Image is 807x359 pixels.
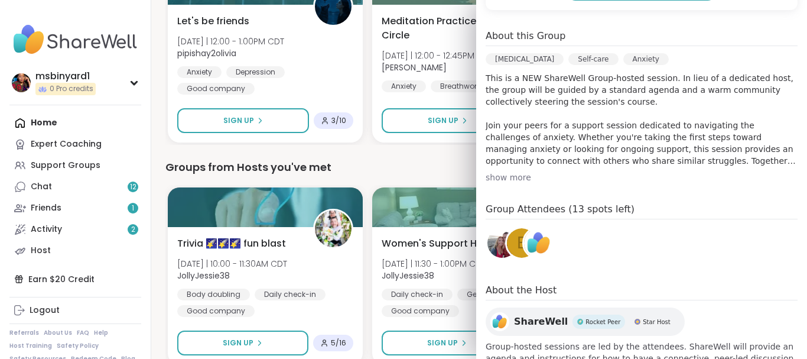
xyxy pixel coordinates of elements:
[428,115,458,126] span: Sign Up
[9,219,141,240] a: Activity2
[382,62,447,73] b: [PERSON_NAME]
[31,202,61,214] div: Friends
[9,329,39,337] a: Referrals
[177,66,222,78] div: Anxiety
[177,237,286,251] span: Trivia 🌠🌠🌠 fun blast
[505,227,538,260] a: e
[177,270,230,282] b: JollyJessie38
[431,80,490,92] div: Breathwork
[382,14,505,43] span: Meditation Practice Circle
[44,329,72,337] a: About Us
[9,19,141,60] img: ShareWell Nav Logo
[486,202,798,219] h4: Group Attendees (13 spots left)
[77,329,89,337] a: FAQ
[9,155,141,176] a: Support Groups
[50,84,93,94] span: 0 Pro credits
[490,312,509,331] img: ShareWell
[177,83,255,95] div: Good company
[223,115,254,126] span: Sign Up
[643,318,670,326] span: Star Host
[132,203,134,214] span: 1
[382,258,486,270] span: [DATE] | 11:30 - 1:00PM CDT
[486,308,685,336] a: ShareWellShareWellRocket PeerRocket PeerStar HostStar Host
[382,237,500,251] span: Women's Support Haven
[382,289,453,300] div: Daily check-in
[577,319,583,325] img: Rocket Peer
[9,240,141,261] a: Host
[9,269,141,290] div: Earn $20 Credit
[486,72,798,167] p: This is a NEW ShareWell Group-hosted session. In lieu of a dedicated host, the group will be guid...
[9,198,141,219] a: Friends1
[585,318,620,326] span: Rocket Peer
[382,108,513,133] button: Sign Up
[165,159,793,176] div: Groups from Hosts you've met
[35,70,96,83] div: msbinyard1
[315,211,352,247] img: JollyJessie38
[177,47,236,59] b: pipishay2olivia
[177,305,255,317] div: Good company
[331,338,346,348] span: 5 / 16
[457,289,557,300] div: General mental health
[57,342,99,350] a: Safety Policy
[177,14,249,28] span: Let's be friends
[31,224,62,235] div: Activity
[517,232,526,255] span: e
[331,116,346,125] span: 3 / 10
[522,227,555,260] a: ShareWell
[486,172,798,183] div: show more
[31,245,51,257] div: Host
[9,342,52,350] a: Host Training
[486,227,519,260] a: AlexHef
[382,50,493,62] span: [DATE] | 12:00 - 12:45PM CDT
[30,305,60,316] div: Logout
[94,329,108,337] a: Help
[623,53,669,65] div: Anxiety
[223,338,253,348] span: Sign Up
[12,73,31,92] img: msbinyard1
[255,289,326,300] div: Daily check-in
[634,319,640,325] img: Star Host
[31,160,100,172] div: Support Groups
[427,338,458,348] span: Sign Up
[382,80,426,92] div: Anxiety
[486,283,798,300] h4: About the Host
[226,66,285,78] div: Depression
[9,176,141,198] a: Chat12
[177,108,309,133] button: Sign Up
[9,300,141,321] a: Logout
[31,181,52,193] div: Chat
[177,258,287,270] span: [DATE] | 10:00 - 11:30AM CDT
[177,331,308,355] button: Sign Up
[177,35,284,47] span: [DATE] | 12:00 - 1:00PM CDT
[31,138,102,150] div: Expert Coaching
[382,270,434,282] b: JollyJessie38
[130,182,136,192] span: 12
[382,331,513,355] button: Sign Up
[487,228,517,258] img: AlexHef
[131,225,135,235] span: 2
[382,305,459,317] div: Good company
[568,53,618,65] div: Self-care
[177,289,250,300] div: Body doubling
[524,228,554,258] img: ShareWell
[486,53,564,65] div: [MEDICAL_DATA]
[9,134,141,155] a: Expert Coaching
[514,315,568,329] span: ShareWell
[486,29,565,43] h4: About this Group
